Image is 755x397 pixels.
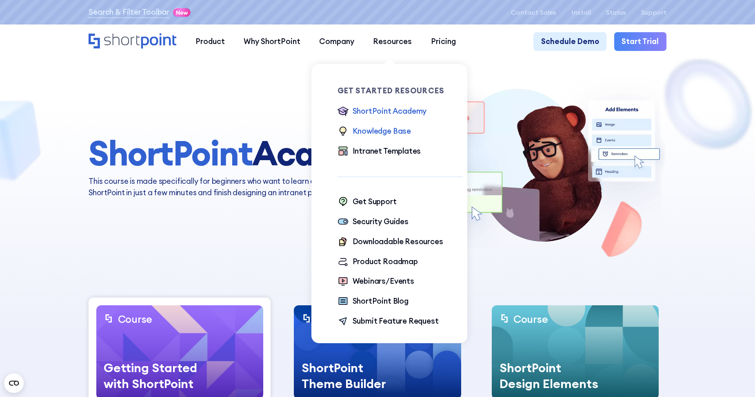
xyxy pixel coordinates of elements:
[353,106,427,117] div: ShortPoint Academy
[195,36,225,47] div: Product
[89,135,401,172] h1: Academy
[338,276,414,288] a: Webinars/Events
[338,87,463,95] div: Get Started Resources
[338,296,409,308] a: ShortPoint Blog
[338,256,418,268] a: Product Roadmap
[353,126,411,137] div: Knowledge Base
[89,176,401,198] p: This course is made specifically for beginners who want to learn everything about ShortPoint in j...
[353,236,443,247] div: Downloadable Resources
[89,33,176,50] a: Home
[338,126,411,138] a: Knowledge Base
[353,216,409,227] div: Security Guides
[533,32,606,51] a: Schedule Demo
[364,32,421,51] a: Resources
[89,132,252,174] span: ShortPoint
[431,36,456,47] div: Pricing
[338,146,421,158] a: Intranet Templates
[224,273,531,290] div: Courses
[338,236,443,248] a: Downloadable Resources
[310,32,364,51] a: Company
[353,276,414,287] div: Webinars/Events
[353,315,439,327] div: Submit Feature Request
[319,36,354,47] div: Company
[353,146,421,157] div: Intranet Templates
[511,9,556,16] a: Contact Sales
[338,315,439,328] a: Submit Feature Request
[338,196,397,208] a: Get Support
[186,32,234,51] a: Product
[353,296,409,307] div: ShortPoint Blog
[608,302,755,397] iframe: Chat Widget
[234,32,310,51] a: Why ShortPoint
[606,9,626,16] a: Status
[4,373,24,393] button: Open CMP widget
[614,32,666,51] a: Start Trial
[571,9,591,16] a: Install
[353,256,418,267] div: Product Roadmap
[338,106,427,118] a: ShortPoint Academy
[89,7,169,18] a: Search & Filter Toolbar
[118,313,153,326] div: Course
[353,196,397,207] div: Get Support
[513,313,548,326] div: Course
[641,9,666,16] a: Support
[422,32,465,51] a: Pricing
[244,36,300,47] div: Why ShortPoint
[338,216,409,228] a: Security Guides
[373,36,412,47] div: Resources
